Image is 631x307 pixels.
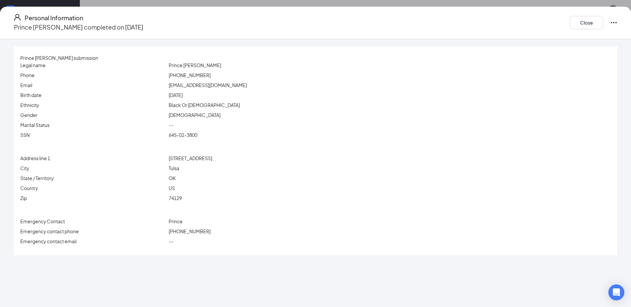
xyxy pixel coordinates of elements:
[20,218,166,225] p: Emergency Contact
[169,228,211,234] span: [PHONE_NUMBER]
[20,121,166,129] p: Marital Status
[169,185,175,191] span: US
[20,111,166,119] p: Gender
[610,19,618,27] svg: Ellipses
[14,23,143,32] p: Prince [PERSON_NAME] completed on [DATE]
[20,61,166,69] p: Legal name
[20,184,166,192] p: Country
[169,132,197,138] span: 645-02-3800
[169,122,173,128] span: --
[20,174,166,182] p: State / Territory
[20,154,166,162] p: Address line 1
[169,82,247,88] span: [EMAIL_ADDRESS][DOMAIN_NAME]
[169,92,183,98] span: [DATE]
[25,13,83,23] h4: Personal Information
[20,91,166,99] p: Birth date
[20,194,166,202] p: Zip
[20,71,166,79] p: Phone
[13,13,21,21] svg: User
[20,238,166,245] p: Emergency contact email
[169,72,211,78] span: [PHONE_NUMBER]
[570,16,603,29] button: Close
[169,218,183,224] span: Prince
[20,131,166,139] p: SSN
[169,238,173,244] span: --
[20,164,166,172] p: City
[169,165,179,171] span: Tulsa
[20,101,166,109] p: Ethnicity
[169,102,240,108] span: Black Or [DEMOGRAPHIC_DATA]
[169,112,221,118] span: [DEMOGRAPHIC_DATA]
[169,155,212,161] span: [STREET_ADDRESS]
[608,284,624,300] div: Open Intercom Messenger
[20,81,166,89] p: Email
[20,228,166,235] p: Emergency contact phone
[169,175,176,181] span: OK
[169,195,182,201] span: 74129
[20,55,98,61] span: Prince [PERSON_NAME] submission
[169,62,221,68] span: Prince [PERSON_NAME]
